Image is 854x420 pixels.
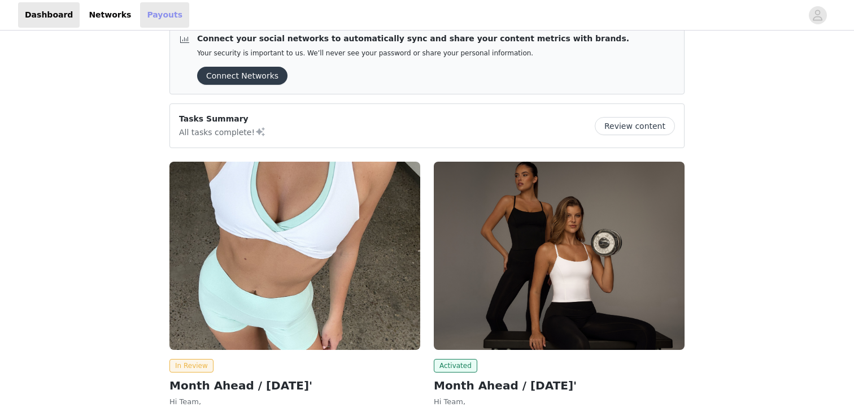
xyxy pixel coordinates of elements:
[18,2,80,28] a: Dashboard
[595,117,675,135] button: Review content
[197,33,629,45] p: Connect your social networks to automatically sync and share your content metrics with brands.
[169,377,420,394] h2: Month Ahead / [DATE]'
[169,359,213,373] span: In Review
[434,359,477,373] span: Activated
[82,2,138,28] a: Networks
[179,125,266,138] p: All tasks complete!
[812,6,823,24] div: avatar
[179,113,266,125] p: Tasks Summary
[169,162,420,350] img: Muscle Republic
[140,2,189,28] a: Payouts
[197,49,629,58] p: Your security is important to us. We’ll never see your password or share your personal information.
[169,396,420,408] p: Hi Team,
[434,396,685,408] p: Hi Team,
[434,377,685,394] h2: Month Ahead / [DATE]'
[434,162,685,350] img: Muscle Republic
[197,67,287,85] button: Connect Networks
